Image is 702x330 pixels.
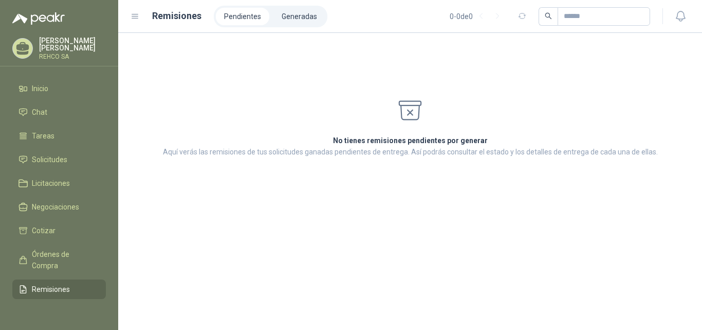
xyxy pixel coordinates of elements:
[163,146,658,158] p: Aquí verás las remisiones de tus solicitudes ganadas pendientes de entrega. Así podrás consultar ...
[273,8,325,25] a: Generadas
[32,107,47,118] span: Chat
[12,221,106,240] a: Cotizar
[333,136,488,145] strong: No tienes remisiones pendientes por generar
[32,178,70,189] span: Licitaciones
[545,12,552,20] span: search
[12,150,106,169] a: Solicitudes
[32,154,67,165] span: Solicitudes
[12,245,106,275] a: Órdenes de Compra
[12,12,65,25] img: Logo peakr
[32,284,70,295] span: Remisiones
[12,173,106,193] a: Licitaciones
[12,79,106,98] a: Inicio
[450,8,506,25] div: 0 - 0 de 0
[152,9,201,23] h1: Remisiones
[216,8,269,25] a: Pendientes
[12,303,106,323] a: Configuración
[12,126,106,146] a: Tareas
[12,102,106,122] a: Chat
[32,249,96,271] span: Órdenes de Compra
[39,54,106,60] p: REHCO SA
[32,225,56,236] span: Cotizar
[32,130,54,142] span: Tareas
[32,83,48,94] span: Inicio
[32,201,79,213] span: Negociaciones
[39,37,106,51] p: [PERSON_NAME] [PERSON_NAME]
[12,280,106,299] a: Remisiones
[12,197,106,217] a: Negociaciones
